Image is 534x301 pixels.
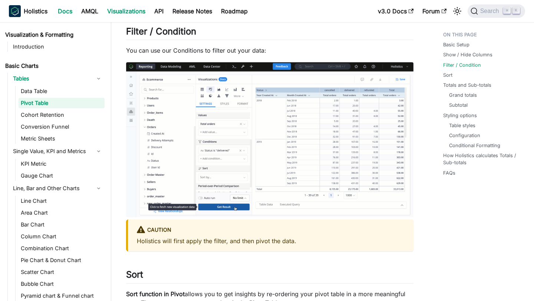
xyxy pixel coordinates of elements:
a: Bar Chart [19,219,105,230]
h2: Filter / Condition [126,26,413,40]
kbd: K [512,7,520,14]
a: Table styles [449,122,475,129]
a: Sort [443,72,452,79]
a: Scatter Chart [19,267,105,277]
a: v3.0 Docs [373,5,418,17]
a: Metric Sheets [19,133,105,144]
a: How Holistics calculates Totals / Sub-totals [443,152,522,166]
div: caution [137,225,405,235]
a: Combination Chart [19,243,105,254]
a: Basic Charts [3,61,105,71]
a: Forum [418,5,451,17]
a: Roadmap [217,5,252,17]
img: Holistics [9,5,21,17]
strong: Sort function in Pivot [126,290,185,298]
a: Gauge Chart [19,171,105,181]
a: Conditional Formatting [449,142,500,149]
a: Styling options [443,112,477,119]
button: Search (Command+K) [468,4,525,18]
a: Conversion Funnel [19,122,105,132]
h2: Sort [126,269,413,283]
a: Data Table [19,86,105,96]
a: HolisticsHolistics [9,5,47,17]
a: Grand totals [449,92,477,99]
a: Visualizations [103,5,150,17]
a: Visualization & Formatting [3,30,105,40]
a: Area Chart [19,208,105,218]
a: FAQs [443,169,455,176]
a: Release Notes [168,5,217,17]
a: API [150,5,168,17]
a: Docs [53,5,77,17]
a: Line Chart [19,196,105,206]
a: Line, Bar and Other Charts [11,182,105,194]
a: Totals and Sub-totals [443,82,491,89]
button: Switch between dark and light mode (currently light mode) [451,5,463,17]
a: AMQL [77,5,103,17]
a: Cohort Retention [19,110,105,120]
a: Show / Hide Columns [443,51,492,58]
a: Pie Chart & Donut Chart [19,255,105,265]
a: Filter / Condition [443,62,481,69]
a: Pivot Table [19,98,105,108]
span: Search [478,8,504,14]
a: Column Chart [19,231,105,242]
p: Holistics will first apply the filter, and then pivot the data. [137,236,405,245]
kbd: ⌘ [503,7,511,14]
b: Holistics [24,7,47,16]
a: Subtotal [449,102,468,109]
a: KPI Metric [19,159,105,169]
a: Single Value, KPI and Metrics [11,145,105,157]
a: Configuration [449,132,480,139]
a: Bubble Chart [19,279,105,289]
a: Tables [11,73,105,85]
p: You can use our Conditions to filter out your data: [126,46,413,55]
a: Basic Setup [443,41,469,48]
a: Introduction [11,42,105,52]
a: Pyramid chart & Funnel chart [19,291,105,301]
